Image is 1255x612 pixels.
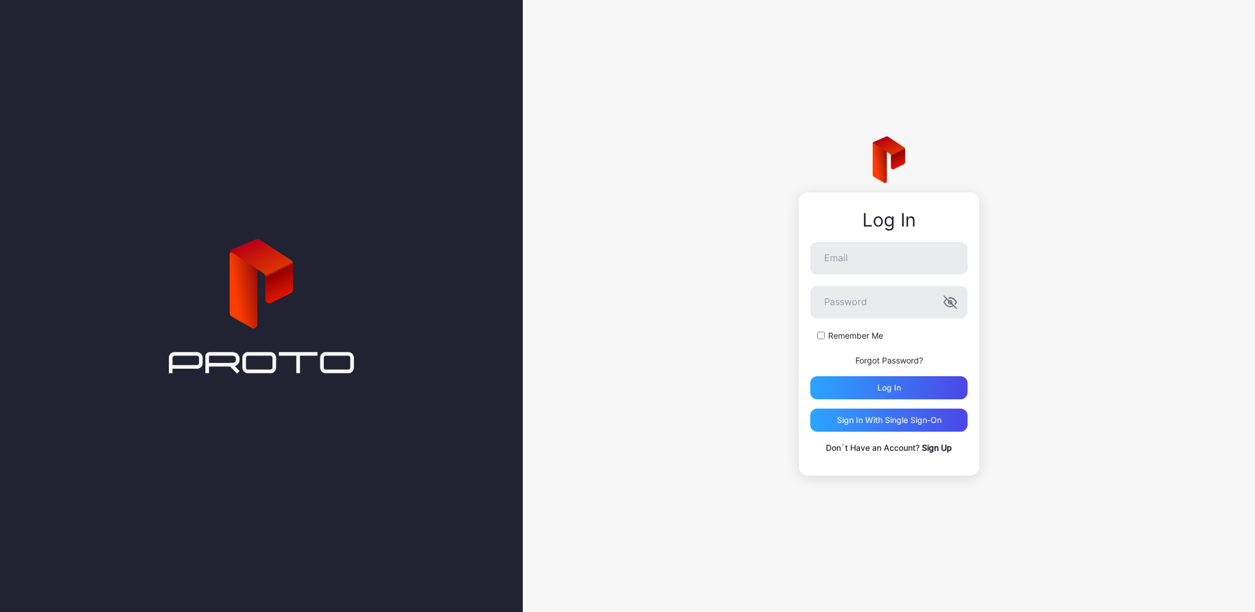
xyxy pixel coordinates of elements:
[877,383,901,392] div: Log in
[943,295,957,309] button: Password
[922,443,952,452] a: Sign Up
[837,416,942,425] div: Sign in With Single Sign-On
[810,210,968,231] div: Log In
[810,441,968,455] p: Don`t Have an Account?
[810,286,968,318] input: Password
[810,376,968,399] button: Log in
[828,330,883,342] label: Remember Me
[810,242,968,275] input: Email
[855,355,923,365] a: Forgot Password?
[810,409,968,432] button: Sign in With Single Sign-On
